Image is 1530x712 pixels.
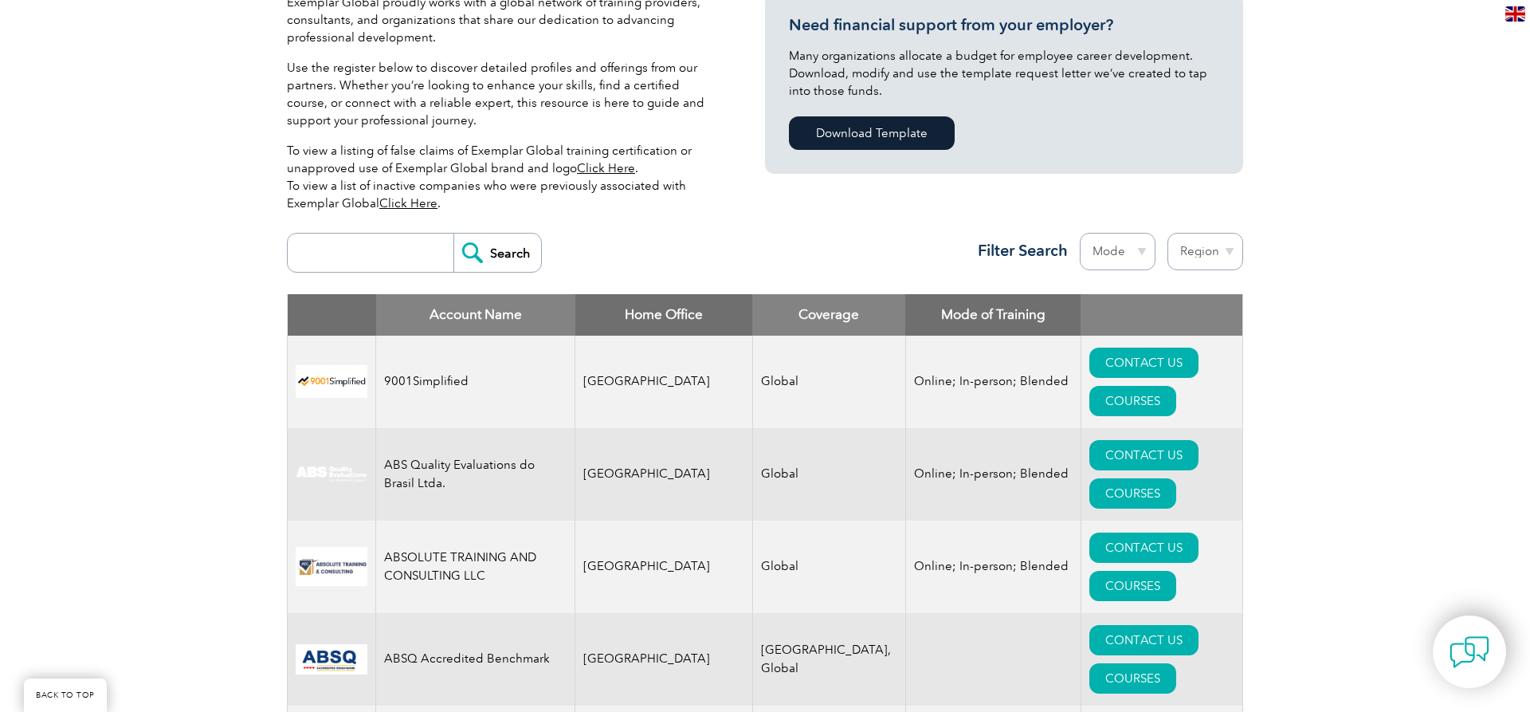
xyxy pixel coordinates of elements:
th: Mode of Training: activate to sort column ascending [905,294,1081,336]
img: cc24547b-a6e0-e911-a812-000d3a795b83-logo.png [296,644,367,675]
th: : activate to sort column ascending [1081,294,1242,336]
a: COURSES [1089,386,1176,416]
img: contact-chat.png [1450,632,1489,672]
td: [GEOGRAPHIC_DATA] [575,336,753,428]
td: ABSOLUTE TRAINING AND CONSULTING LLC [376,521,575,613]
th: Account Name: activate to sort column descending [376,294,575,336]
td: Global [752,336,905,428]
a: Click Here [379,196,437,210]
h3: Need financial support from your employer? [789,15,1219,35]
td: Global [752,521,905,613]
th: Home Office: activate to sort column ascending [575,294,753,336]
td: [GEOGRAPHIC_DATA] [575,428,753,521]
td: ABSQ Accredited Benchmark [376,613,575,706]
a: BACK TO TOP [24,679,107,712]
img: c92924ac-d9bc-ea11-a814-000d3a79823d-logo.jpg [296,466,367,483]
input: Search [453,234,541,272]
img: en [1505,6,1525,22]
td: [GEOGRAPHIC_DATA], Global [752,613,905,706]
a: Download Template [789,116,955,150]
td: Online; In-person; Blended [905,336,1081,428]
img: 37c9c059-616f-eb11-a812-002248153038-logo.png [296,365,367,398]
td: 9001Simplified [376,336,575,428]
a: CONTACT US [1089,625,1198,655]
h3: Filter Search [968,241,1068,261]
img: 16e092f6-eadd-ed11-a7c6-00224814fd52-logo.png [296,547,367,586]
td: Online; In-person; Blended [905,428,1081,521]
a: CONTACT US [1089,348,1198,378]
td: [GEOGRAPHIC_DATA] [575,613,753,706]
p: To view a listing of false claims of Exemplar Global training certification or unapproved use of ... [287,142,717,212]
a: COURSES [1089,478,1176,509]
td: Global [752,428,905,521]
a: CONTACT US [1089,440,1198,470]
a: COURSES [1089,571,1176,601]
td: ABS Quality Evaluations do Brasil Ltda. [376,428,575,521]
a: CONTACT US [1089,533,1198,563]
p: Use the register below to discover detailed profiles and offerings from our partners. Whether you... [287,59,717,129]
a: COURSES [1089,663,1176,694]
p: Many organizations allocate a budget for employee career development. Download, modify and use th... [789,47,1219,100]
td: [GEOGRAPHIC_DATA] [575,521,753,613]
th: Coverage: activate to sort column ascending [752,294,905,336]
a: Click Here [577,161,635,175]
td: Online; In-person; Blended [905,521,1081,613]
